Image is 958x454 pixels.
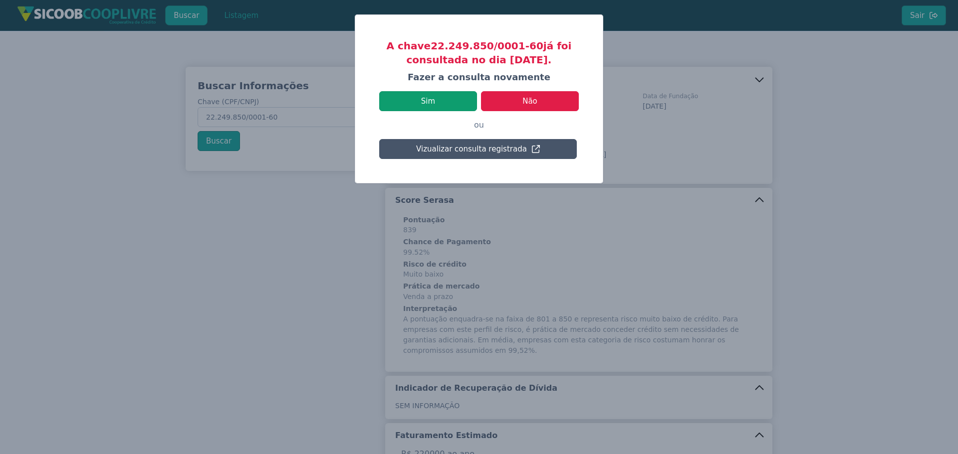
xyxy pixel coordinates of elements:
[379,139,577,159] button: Vizualizar consulta registrada
[379,71,579,83] h4: Fazer a consulta novamente
[481,91,579,111] button: Não
[379,39,579,67] h3: A chave 22.249.850/0001-60 já foi consultada no dia [DATE].
[379,91,477,111] button: Sim
[379,111,579,139] p: ou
